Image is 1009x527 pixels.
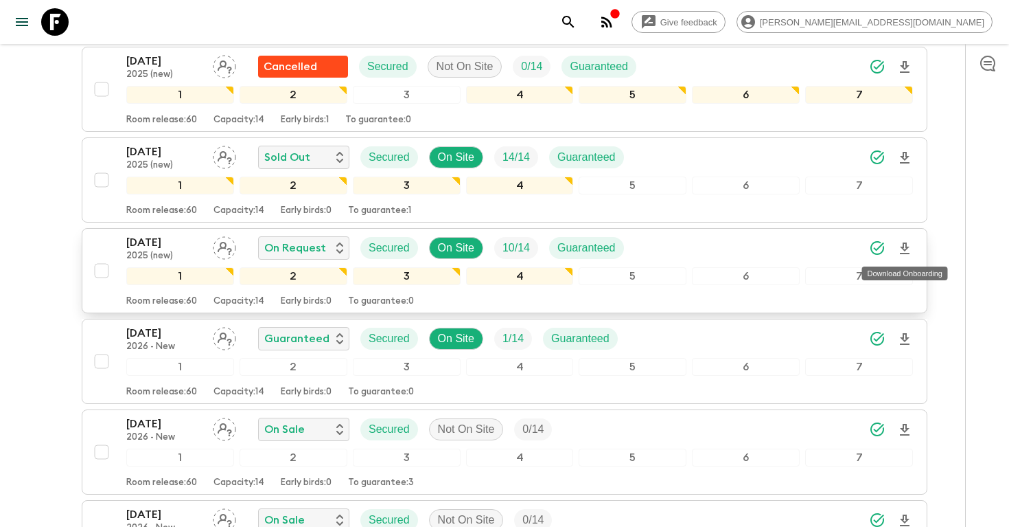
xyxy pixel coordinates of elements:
[213,115,264,126] p: Capacity: 14
[213,240,236,251] span: Assign pack leader
[466,177,574,194] div: 4
[258,56,348,78] div: Flash Pack cancellation
[579,449,686,467] div: 5
[126,387,197,398] p: Room release: 60
[126,86,234,104] div: 1
[557,240,616,256] p: Guaranteed
[521,58,542,75] p: 0 / 14
[240,177,347,194] div: 2
[862,267,948,280] div: Download Onboarding
[359,56,417,78] div: Secured
[896,240,913,257] svg: Download Onboarding
[896,150,913,166] svg: Download Onboarding
[213,513,236,524] span: Assign pack leader
[126,358,234,376] div: 1
[126,449,234,467] div: 1
[213,478,264,489] p: Capacity: 14
[429,237,483,259] div: On Site
[805,358,913,376] div: 7
[692,177,800,194] div: 6
[631,11,726,33] a: Give feedback
[466,358,574,376] div: 4
[360,146,418,168] div: Secured
[805,449,913,467] div: 7
[692,358,800,376] div: 6
[494,328,532,350] div: Trip Fill
[429,146,483,168] div: On Site
[126,115,197,126] p: Room release: 60
[466,86,574,104] div: 4
[240,267,347,285] div: 2
[869,240,885,256] svg: Synced Successfully
[579,267,686,285] div: 5
[82,410,927,495] button: [DATE]2026 - NewAssign pack leaderOn SaleSecuredNot On SiteTrip Fill1234567Room release:60Capacit...
[126,234,202,251] p: [DATE]
[82,137,927,223] button: [DATE]2025 (new)Assign pack leaderSold OutSecuredOn SiteTrip FillGuaranteed1234567Room release:60...
[360,418,418,440] div: Secured
[360,237,418,259] div: Secured
[353,449,461,467] div: 3
[353,177,461,194] div: 3
[82,319,927,404] button: [DATE]2026 - NewAssign pack leaderGuaranteedSecuredOn SiteTrip FillGuaranteed1234567Room release:...
[348,478,414,489] p: To guarantee: 3
[466,449,574,467] div: 4
[653,17,725,27] span: Give feedback
[126,478,197,489] p: Room release: 60
[348,205,411,216] p: To guarantee: 1
[494,146,538,168] div: Trip Fill
[126,251,202,262] p: 2025 (new)
[551,330,610,347] p: Guaranteed
[869,58,885,75] svg: Synced Successfully
[502,330,524,347] p: 1 / 14
[367,58,408,75] p: Secured
[805,86,913,104] div: 7
[502,149,530,166] p: 14 / 14
[126,205,197,216] p: Room release: 60
[557,149,616,166] p: Guaranteed
[579,86,686,104] div: 5
[126,177,234,194] div: 1
[281,478,332,489] p: Early birds: 0
[353,267,461,285] div: 3
[428,56,502,78] div: Not On Site
[438,421,495,438] p: Not On Site
[896,59,913,76] svg: Download Onboarding
[126,296,197,307] p: Room release: 60
[869,149,885,166] svg: Synced Successfully
[264,240,326,256] p: On Request
[805,267,913,285] div: 7
[522,421,544,438] p: 0 / 14
[514,418,552,440] div: Trip Fill
[369,330,410,347] p: Secured
[126,69,202,80] p: 2025 (new)
[692,449,800,467] div: 6
[348,296,414,307] p: To guarantee: 0
[281,205,332,216] p: Early birds: 0
[369,240,410,256] p: Secured
[126,506,202,523] p: [DATE]
[869,421,885,438] svg: Synced Successfully
[353,358,461,376] div: 3
[369,149,410,166] p: Secured
[502,240,530,256] p: 10 / 14
[579,358,686,376] div: 5
[213,422,236,433] span: Assign pack leader
[240,358,347,376] div: 2
[213,150,236,161] span: Assign pack leader
[126,144,202,160] p: [DATE]
[429,328,483,350] div: On Site
[570,58,628,75] p: Guaranteed
[513,56,550,78] div: Trip Fill
[213,59,236,70] span: Assign pack leader
[126,416,202,432] p: [DATE]
[281,296,332,307] p: Early birds: 0
[438,330,474,347] p: On Site
[126,160,202,171] p: 2025 (new)
[345,115,411,126] p: To guarantee: 0
[692,267,800,285] div: 6
[126,432,202,443] p: 2026 - New
[896,331,913,348] svg: Download Onboarding
[213,331,236,342] span: Assign pack leader
[213,205,264,216] p: Capacity: 14
[240,86,347,104] div: 2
